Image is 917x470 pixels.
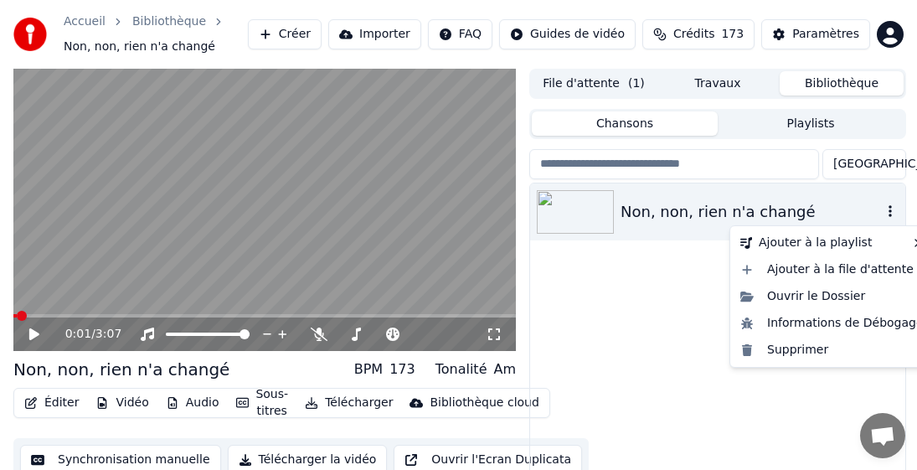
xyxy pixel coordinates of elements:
[761,19,870,49] button: Paramètres
[65,326,106,343] div: /
[532,71,656,96] button: File d'attente
[642,19,755,49] button: Crédits173
[860,413,905,458] a: Ouvrir le chat
[13,18,47,51] img: youka
[132,13,206,30] a: Bibliothèque
[65,326,91,343] span: 0:01
[64,13,248,55] nav: breadcrumb
[673,26,714,43] span: Crédits
[656,71,780,96] button: Travaux
[64,13,106,30] a: Accueil
[430,395,538,411] div: Bibliothèque cloud
[64,39,215,55] span: Non, non, rien n'a changé
[389,359,415,380] div: 173
[621,200,882,224] div: Non, non, rien n'a changé
[435,359,487,380] div: Tonalité
[628,75,645,92] span: ( 1 )
[229,383,296,423] button: Sous-titres
[298,391,399,415] button: Télécharger
[89,391,155,415] button: Vidéo
[354,359,383,380] div: BPM
[499,19,636,49] button: Guides de vidéo
[721,26,744,43] span: 173
[159,391,226,415] button: Audio
[792,26,859,43] div: Paramètres
[18,391,85,415] button: Éditer
[493,359,516,380] div: Am
[248,19,322,49] button: Créer
[428,19,492,49] button: FAQ
[13,358,229,381] div: Non, non, rien n'a changé
[532,111,718,136] button: Chansons
[95,326,121,343] span: 3:07
[780,71,904,96] button: Bibliothèque
[718,111,904,136] button: Playlists
[328,19,421,49] button: Importer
